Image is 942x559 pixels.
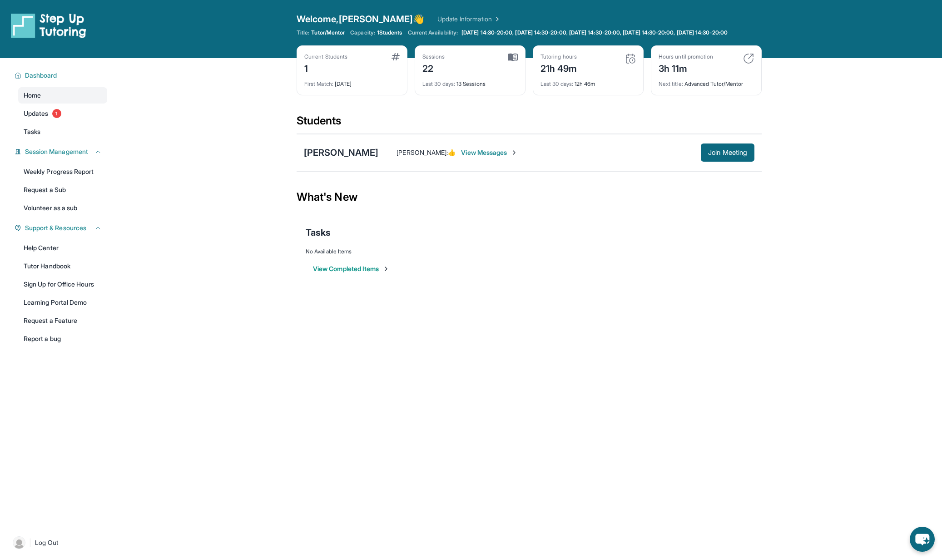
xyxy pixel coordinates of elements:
img: Chevron-Right [511,149,518,156]
img: user-img [13,536,25,549]
a: Report a bug [18,331,107,347]
span: 1 [52,109,61,118]
span: View Messages [461,148,518,157]
a: Update Information [437,15,501,24]
span: Dashboard [25,71,57,80]
a: Request a Feature [18,312,107,329]
div: 1 [304,60,347,75]
a: Request a Sub [18,182,107,198]
a: Home [18,87,107,104]
span: Next title : [659,80,683,87]
div: Current Students [304,53,347,60]
a: Weekly Progress Report [18,163,107,180]
div: [PERSON_NAME] [304,146,378,159]
img: card [625,53,636,64]
div: Hours until promotion [659,53,713,60]
span: Current Availability: [408,29,458,36]
span: Session Management [25,147,88,156]
img: logo [11,13,86,38]
span: Welcome, [PERSON_NAME] 👋 [297,13,425,25]
a: Help Center [18,240,107,256]
div: 21h 49m [540,60,577,75]
button: View Completed Items [313,264,390,273]
a: Tasks [18,124,107,140]
span: Updates [24,109,49,118]
span: | [29,537,31,548]
a: Updates1 [18,105,107,122]
div: 13 Sessions [422,75,518,88]
span: Log Out [35,538,59,547]
span: Join Meeting [708,150,747,155]
span: Home [24,91,41,100]
a: Tutor Handbook [18,258,107,274]
div: Tutoring hours [540,53,577,60]
button: Dashboard [21,71,102,80]
div: [DATE] [304,75,400,88]
button: Join Meeting [701,143,754,162]
div: Students [297,114,762,134]
span: Support & Resources [25,223,86,233]
span: Title: [297,29,309,36]
a: [DATE] 14:30-20:00, [DATE] 14:30-20:00, [DATE] 14:30-20:00, [DATE] 14:30-20:00, [DATE] 14:30-20:00 [460,29,729,36]
span: [DATE] 14:30-20:00, [DATE] 14:30-20:00, [DATE] 14:30-20:00, [DATE] 14:30-20:00, [DATE] 14:30-20:00 [461,29,728,36]
button: Support & Resources [21,223,102,233]
span: 👍 [448,148,456,156]
div: 22 [422,60,445,75]
a: Sign Up for Office Hours [18,276,107,292]
div: Sessions [422,53,445,60]
span: Last 30 days : [422,80,455,87]
a: |Log Out [9,533,107,553]
img: card [743,53,754,64]
a: Learning Portal Demo [18,294,107,311]
span: Last 30 days : [540,80,573,87]
button: Session Management [21,147,102,156]
div: What's New [297,177,762,217]
img: card [392,53,400,60]
div: 12h 46m [540,75,636,88]
span: Tasks [24,127,40,136]
div: 3h 11m [659,60,713,75]
span: 1 Students [377,29,402,36]
span: Tutor/Mentor [311,29,345,36]
span: Tasks [306,226,331,239]
span: First Match : [304,80,333,87]
img: Chevron Right [492,15,501,24]
button: chat-button [910,527,935,552]
span: [PERSON_NAME] : [397,148,448,156]
img: card [508,53,518,61]
a: Volunteer as a sub [18,200,107,216]
span: Capacity: [350,29,375,36]
div: Advanced Tutor/Mentor [659,75,754,88]
div: No Available Items [306,248,753,255]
